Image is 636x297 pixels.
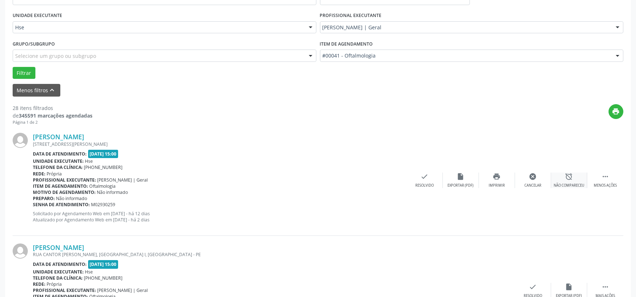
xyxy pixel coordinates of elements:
[33,151,87,157] b: Data de atendimento:
[47,281,62,287] span: Própria
[33,158,84,164] b: Unidade executante:
[33,195,55,201] b: Preparo:
[88,150,118,158] span: [DATE] 15:00
[88,260,118,268] span: [DATE] 15:00
[320,10,382,21] label: PROFISSIONAL EXECUTANTE
[85,269,93,275] span: Hse
[84,164,123,170] span: [PHONE_NUMBER]
[33,287,96,293] b: Profissional executante:
[320,38,373,50] label: Item de agendamento
[33,133,84,141] a: [PERSON_NAME]
[13,84,60,97] button: Menos filtroskeyboard_arrow_up
[601,283,609,291] i: 
[13,119,92,126] div: Página 1 de 2
[15,24,302,31] span: Hse
[13,67,35,79] button: Filtrar
[421,173,429,181] i: check
[91,201,116,208] span: M02930259
[33,164,83,170] b: Telefone da clínica:
[524,183,541,188] div: Cancelar
[601,173,609,181] i: 
[33,183,88,189] b: Item de agendamento:
[33,261,87,267] b: Data de atendimento:
[493,173,501,181] i: print
[529,173,537,181] i: cancel
[97,189,128,195] span: Não informado
[33,281,46,287] b: Rede:
[13,112,92,119] div: de
[33,211,407,223] p: Solicitado por Agendamento Web em [DATE] - há 12 dias Atualizado por Agendamento Web em [DATE] - ...
[13,243,28,259] img: img
[85,158,93,164] span: Hse
[33,275,83,281] b: Telefone da clínica:
[33,141,407,147] div: [STREET_ADDRESS][PERSON_NAME]
[612,107,620,115] i: print
[415,183,434,188] div: Resolvido
[98,287,148,293] span: [PERSON_NAME] | Geral
[565,283,573,291] i: insert_drive_file
[594,183,617,188] div: Menos ações
[47,171,62,177] span: Própria
[33,251,515,258] div: RUA CANTOR [PERSON_NAME], [GEOGRAPHIC_DATA] I, [GEOGRAPHIC_DATA] - PE
[609,104,623,119] button: print
[448,183,474,188] div: Exportar (PDF)
[33,243,84,251] a: [PERSON_NAME]
[33,201,90,208] b: Senha de atendimento:
[529,283,537,291] i: check
[15,52,96,60] span: Selecione um grupo ou subgrupo
[48,86,56,94] i: keyboard_arrow_up
[554,183,584,188] div: Não compareceu
[33,189,96,195] b: Motivo de agendamento:
[33,171,46,177] b: Rede:
[489,183,505,188] div: Imprimir
[565,173,573,181] i: alarm_off
[33,269,84,275] b: Unidade executante:
[33,177,96,183] b: Profissional executante:
[457,173,465,181] i: insert_drive_file
[323,52,609,59] span: #00041 - Oftalmologia
[13,104,92,112] div: 28 itens filtrados
[90,183,116,189] span: Oftalmologia
[13,10,62,21] label: UNIDADE EXECUTANTE
[56,195,87,201] span: Não informado
[13,133,28,148] img: img
[84,275,123,281] span: [PHONE_NUMBER]
[19,112,92,119] strong: 345591 marcações agendadas
[13,38,55,50] label: Grupo/Subgrupo
[98,177,148,183] span: [PERSON_NAME] | Geral
[323,24,609,31] span: [PERSON_NAME] | Geral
